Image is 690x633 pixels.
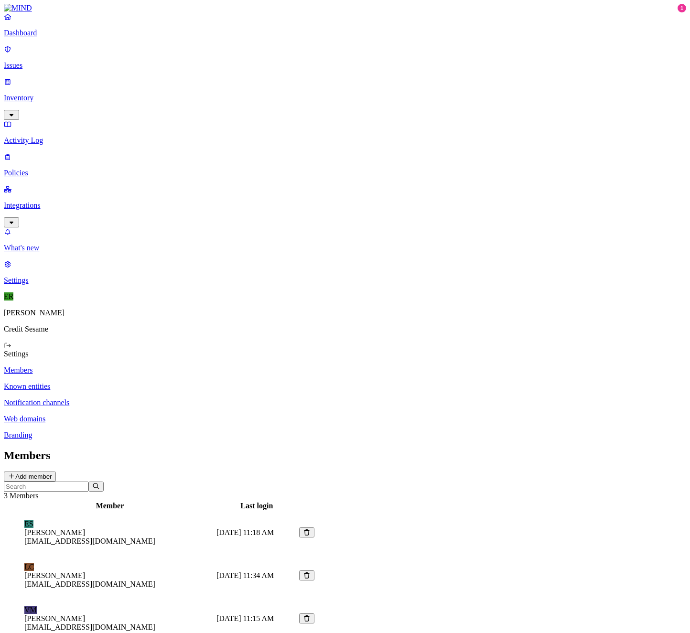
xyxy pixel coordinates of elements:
[4,169,686,177] p: Policies
[4,276,686,285] p: Settings
[4,431,686,440] a: Branding
[4,201,686,210] p: Integrations
[24,623,195,632] figcaption: [EMAIL_ADDRESS][DOMAIN_NAME]
[4,292,13,300] span: ER
[24,571,85,579] span: [PERSON_NAME]
[4,366,686,375] a: Members
[4,94,686,102] p: Inventory
[5,502,215,510] div: Member
[4,152,686,177] a: Policies
[4,136,686,145] p: Activity Log
[24,520,33,528] span: ES
[4,45,686,70] a: Issues
[216,571,274,579] span: [DATE] 11:34 AM
[4,120,686,145] a: Activity Log
[24,580,195,589] figcaption: [EMAIL_ADDRESS][DOMAIN_NAME]
[4,4,686,12] a: MIND
[216,614,274,622] span: [DATE] 11:15 AM
[4,29,686,37] p: Dashboard
[24,537,195,546] figcaption: [EMAIL_ADDRESS][DOMAIN_NAME]
[24,614,85,622] span: [PERSON_NAME]
[4,77,686,118] a: Inventory
[4,472,56,482] button: Add member
[4,482,88,492] input: Search
[4,4,32,12] img: MIND
[4,415,686,423] a: Web domains
[4,227,686,252] a: What's new
[4,244,686,252] p: What's new
[678,4,686,12] div: 1
[4,350,686,358] div: Settings
[4,398,686,407] a: Notification channels
[4,325,686,333] p: Credit Sesame
[216,528,274,536] span: [DATE] 11:18 AM
[24,563,34,571] span: LC
[4,492,38,500] span: 3 Members
[4,382,686,391] a: Known entities
[24,528,85,536] span: [PERSON_NAME]
[4,185,686,226] a: Integrations
[4,309,686,317] p: [PERSON_NAME]
[4,260,686,285] a: Settings
[216,502,297,510] div: Last login
[4,61,686,70] p: Issues
[4,12,686,37] a: Dashboard
[24,606,37,614] span: VM
[4,449,686,462] h2: Members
